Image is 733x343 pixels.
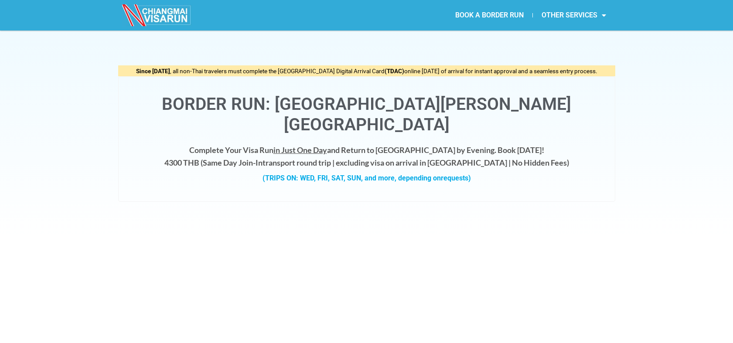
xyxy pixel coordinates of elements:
span: , all non-Thai travelers must complete the [GEOGRAPHIC_DATA] Digital Arrival Card online [DATE] o... [136,68,597,75]
a: BOOK A BORDER RUN [447,5,532,25]
h1: Border Run: [GEOGRAPHIC_DATA][PERSON_NAME][GEOGRAPHIC_DATA] [127,94,606,135]
a: OTHER SERVICES [533,5,615,25]
span: requests) [441,174,471,182]
strong: (TDAC) [385,68,404,75]
strong: Since [DATE] [136,68,170,75]
nav: Menu [366,5,615,25]
span: in Just One Day [273,145,327,155]
h4: Complete Your Visa Run and Return to [GEOGRAPHIC_DATA] by Evening. Book [DATE]! 4300 THB ( transp... [127,144,606,169]
strong: (TRIPS ON: WED, FRI, SAT, SUN, and more, depending on [263,174,471,182]
strong: Same Day Join-In [203,158,263,167]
